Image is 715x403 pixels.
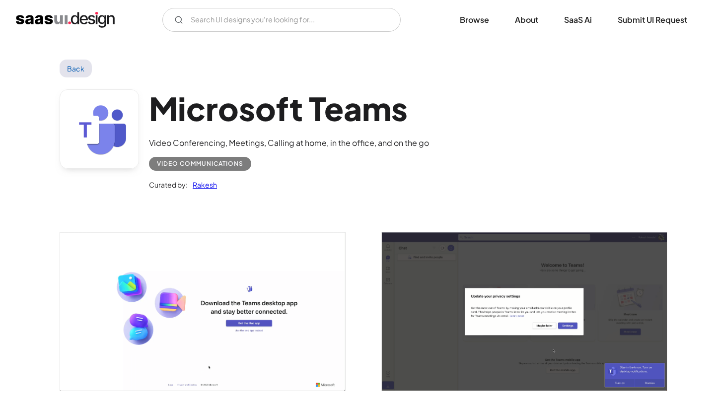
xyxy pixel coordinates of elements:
[552,9,604,31] a: SaaS Ai
[149,89,429,128] h1: Microsoft Teams
[448,9,501,31] a: Browse
[162,8,401,32] form: Email Form
[16,12,115,28] a: home
[157,158,243,170] div: Video Communications
[149,137,429,149] div: Video Conferencing, Meetings, Calling at home, in the office, and on the go
[188,179,217,191] a: Rakesh
[60,232,345,390] a: open lightbox
[162,8,401,32] input: Search UI designs you're looking for...
[149,179,188,191] div: Curated by:
[60,232,345,390] img: 6423dfd8889b6a2f86ca1fcc_Microsoft%20Meets%20-%20Download%20Teams.png
[606,9,699,31] a: Submit UI Request
[382,232,667,390] img: 6423dfd84714c93a1782bc7e_Microsoft%20Meets%20-%20Update%20User%20Policies.png
[382,232,667,390] a: open lightbox
[60,60,92,77] a: Back
[503,9,550,31] a: About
